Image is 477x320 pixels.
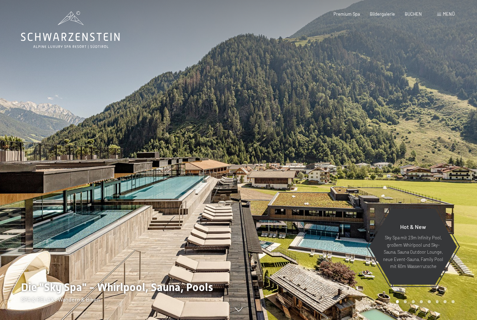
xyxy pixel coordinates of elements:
[443,300,447,303] div: Carousel Page 7
[396,300,399,303] div: Carousel Page 1 (Current Slide)
[333,11,360,17] a: Premium Spa
[369,208,457,285] a: Hot & New Sky Spa mit 23m Infinity Pool, großem Whirlpool und Sky-Sauna, Sauna Outdoor Lounge, ne...
[400,223,426,230] span: Hot & New
[428,300,431,303] div: Carousel Page 5
[383,234,443,270] p: Sky Spa mit 23m Infinity Pool, großem Whirlpool und Sky-Sauna, Sauna Outdoor Lounge, neue Event-S...
[420,300,423,303] div: Carousel Page 4
[404,300,407,303] div: Carousel Page 2
[452,300,455,303] div: Carousel Page 8
[405,11,422,17] a: BUCHEN
[370,11,395,17] a: Bildergalerie
[412,300,415,303] div: Carousel Page 3
[443,11,455,17] span: Menü
[436,300,439,303] div: Carousel Page 6
[394,300,455,303] div: Carousel Pagination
